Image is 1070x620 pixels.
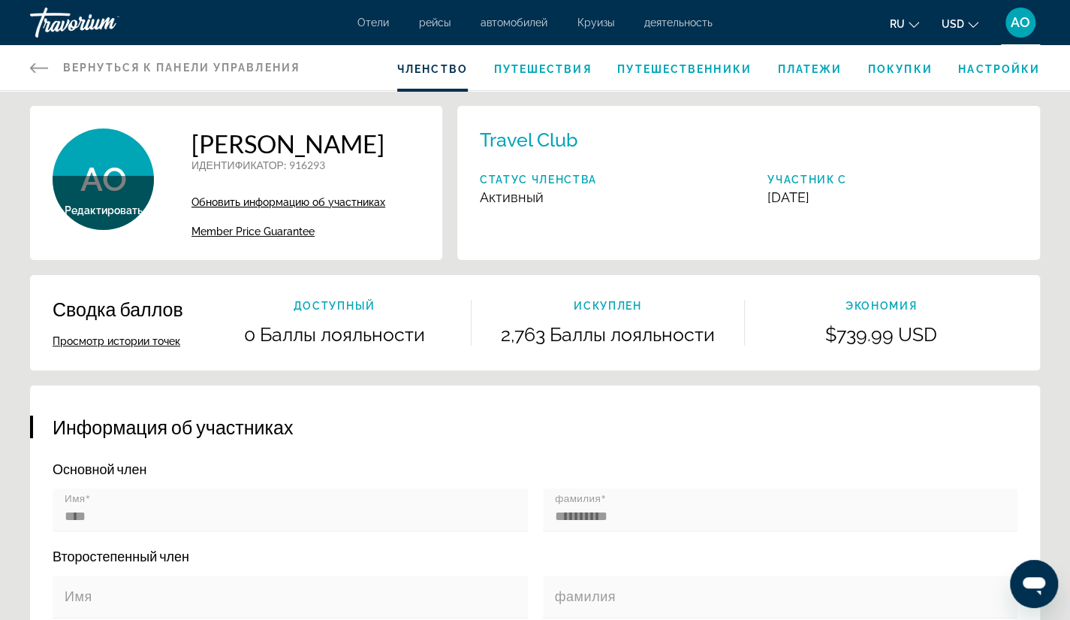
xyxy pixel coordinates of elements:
a: Настройки [958,63,1040,75]
span: Редактировать [65,204,143,216]
a: рейсы [419,17,451,29]
span: Вернуться к панели управления [63,62,300,74]
a: Travorium [30,3,180,42]
a: деятельность [644,17,713,29]
button: User Menu [1001,7,1040,38]
a: Покупки [868,63,933,75]
button: Просмотр истории точек [53,334,180,348]
p: Статус членства [480,174,597,186]
p: Участник с [767,174,847,186]
a: Путешествия [493,63,591,75]
p: Экономия [745,300,1017,312]
mat-label: фамилия [555,589,616,604]
p: Сводка баллов [53,298,183,320]
span: AO [80,160,127,199]
span: ru [890,18,905,30]
a: автомобилей [481,17,547,29]
mat-label: Имя [65,493,86,504]
p: 2,763 Баллы лояльности [472,323,744,346]
span: ИДЕНТИФИКАТОР [191,159,284,171]
p: Travel Club [480,129,578,151]
p: $739.99 USD [745,323,1017,346]
button: Редактировать [65,204,143,217]
h3: Информация об участниках [53,416,1017,438]
p: 0 Баллы лояльности [198,323,471,346]
a: Отели [357,17,389,29]
p: Доступный [198,300,471,312]
p: искуплен [472,300,744,312]
p: : 916293 [191,159,385,171]
a: Обновить информацию об участниках [191,196,385,208]
button: Change language [890,13,919,35]
p: Второстепенный член [53,548,1017,564]
p: Основной член [53,461,1017,477]
span: USD [942,18,964,30]
button: Change currency [942,13,978,35]
span: AO [1011,15,1030,30]
a: Круизы [577,17,614,29]
a: Платежи [777,63,842,75]
iframe: Кнопка запуска окна обмена сообщениями [1010,560,1058,608]
h1: [PERSON_NAME] [191,129,385,159]
a: Вернуться к панели управления [30,45,300,90]
mat-label: фамилия [555,493,601,504]
mat-label: Имя [65,589,92,604]
p: [DATE] [767,189,847,205]
a: Членство [397,63,468,75]
span: Member Price Guarantee [191,225,315,237]
a: Путешественники [617,63,752,75]
p: Активный [480,189,597,205]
